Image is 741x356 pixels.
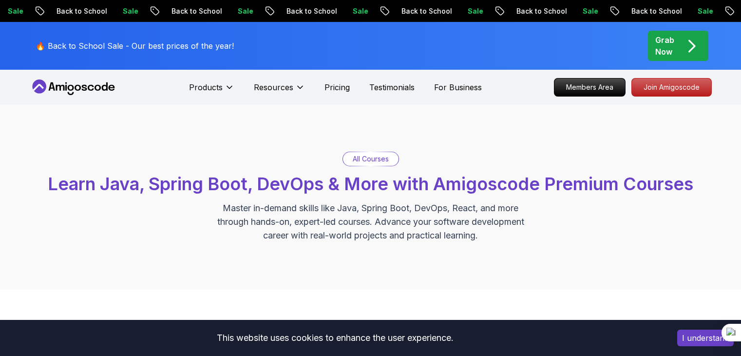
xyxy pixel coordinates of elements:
[631,78,712,97] a: Join Amigoscode
[207,201,534,242] p: Master in-demand skills like Java, Spring Boot, DevOps, React, and more through hands-on, expert-...
[655,34,674,58] p: Grab Now
[7,327,663,349] div: This website uses cookies to enhance the user experience.
[254,81,305,101] button: Resources
[540,6,571,16] p: Sale
[554,78,626,97] a: Members Area
[14,6,80,16] p: Back to School
[244,6,310,16] p: Back to School
[434,81,482,93] a: For Business
[189,81,234,101] button: Products
[589,6,655,16] p: Back to School
[189,81,223,93] p: Products
[554,79,625,96] p: Members Area
[655,6,686,16] p: Sale
[324,81,350,93] a: Pricing
[195,6,226,16] p: Sale
[80,6,111,16] p: Sale
[677,330,734,346] button: Accept cookies
[48,173,693,195] span: Learn Java, Spring Boot, DevOps & More with Amigoscode Premium Courses
[425,6,456,16] p: Sale
[310,6,341,16] p: Sale
[36,40,234,52] p: 🔥 Back to School Sale - Our best prices of the year!
[359,6,425,16] p: Back to School
[632,79,711,96] p: Join Amigoscode
[129,6,195,16] p: Back to School
[369,81,415,93] a: Testimonials
[353,154,389,164] p: All Courses
[474,6,540,16] p: Back to School
[254,81,293,93] p: Resources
